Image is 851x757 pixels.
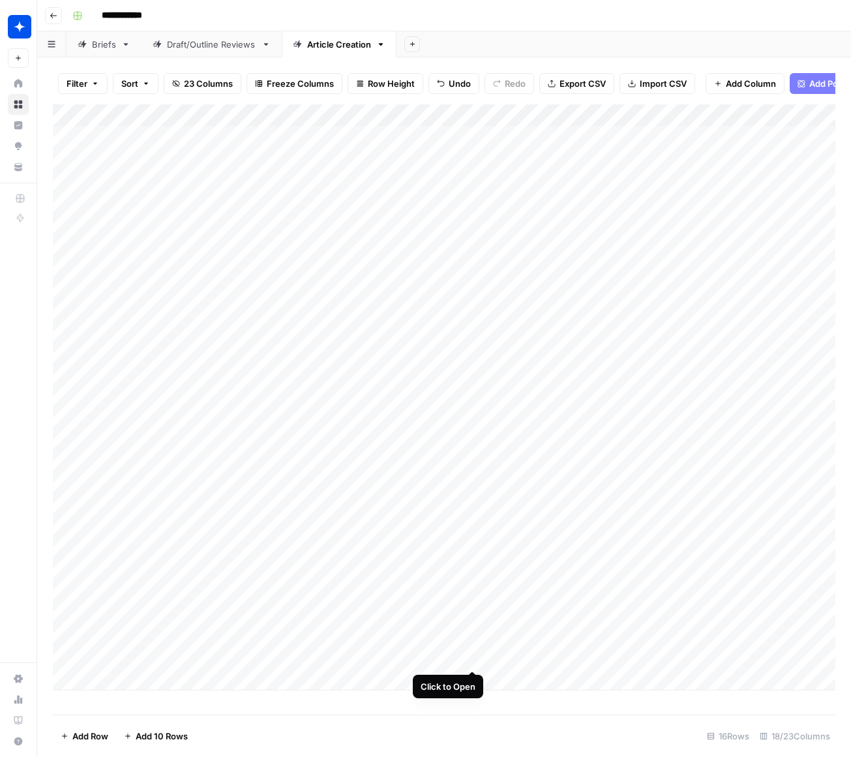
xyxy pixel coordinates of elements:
[246,73,342,94] button: Freeze Columns
[8,731,29,752] button: Help + Support
[116,726,196,747] button: Add 10 Rows
[754,726,835,747] div: 18/23 Columns
[620,73,695,94] button: Import CSV
[267,77,334,90] span: Freeze Columns
[164,73,241,94] button: 23 Columns
[53,726,116,747] button: Add Row
[184,77,233,90] span: 23 Columns
[58,73,108,94] button: Filter
[8,73,29,94] a: Home
[142,31,282,57] a: Draft/Outline Reviews
[706,73,784,94] button: Add Column
[72,730,108,743] span: Add Row
[8,115,29,136] a: Insights
[92,38,116,51] div: Briefs
[505,77,526,90] span: Redo
[428,73,479,94] button: Undo
[67,77,87,90] span: Filter
[368,77,415,90] span: Row Height
[8,10,29,43] button: Workspace: Wiz
[8,710,29,731] a: Learning Hub
[167,38,256,51] div: Draft/Outline Reviews
[8,136,29,157] a: Opportunities
[8,157,29,178] a: Your Data
[136,730,188,743] span: Add 10 Rows
[8,94,29,115] a: Browse
[421,680,475,693] div: Click to Open
[8,15,31,39] img: Wiz Logo
[8,689,29,710] a: Usage
[8,668,29,689] a: Settings
[560,77,606,90] span: Export CSV
[67,31,142,57] a: Briefs
[113,73,158,94] button: Sort
[702,726,754,747] div: 16 Rows
[640,77,687,90] span: Import CSV
[485,73,534,94] button: Redo
[121,77,138,90] span: Sort
[348,73,423,94] button: Row Height
[726,77,776,90] span: Add Column
[282,31,396,57] a: Article Creation
[449,77,471,90] span: Undo
[307,38,371,51] div: Article Creation
[539,73,614,94] button: Export CSV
